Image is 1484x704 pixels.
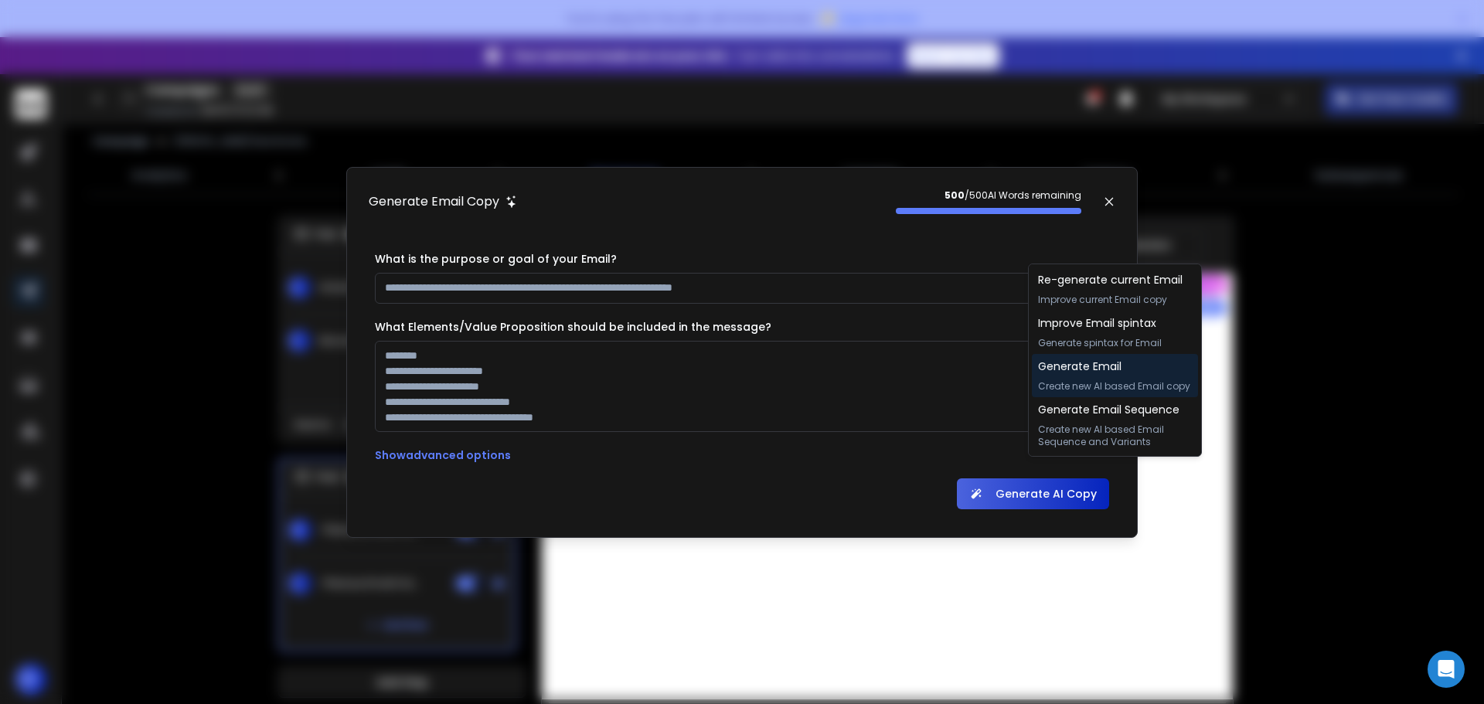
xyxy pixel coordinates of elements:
[375,251,617,267] label: What is the purpose or goal of your Email?
[1038,423,1192,448] p: Create new AI based Email Sequence and Variants
[1038,294,1183,306] p: Improve current Email copy
[1428,651,1465,688] div: Open Intercom Messenger
[1038,402,1192,417] h1: Generate Email Sequence
[1038,359,1190,374] h1: Generate Email
[1038,380,1190,393] p: Create new AI based Email copy
[375,319,771,335] label: What Elements/Value Proposition should be included in the message?
[375,447,1109,463] p: Show advanced options
[1038,337,1162,349] p: Generate spintax for Email
[1038,315,1162,331] h1: Improve Email spintax
[957,478,1109,509] button: Generate AI Copy
[896,189,1081,202] p: / 500 AI Words remaining
[945,189,965,202] strong: 500
[1038,272,1183,287] h1: Re-generate current Email
[369,192,499,211] h1: Generate Email Copy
